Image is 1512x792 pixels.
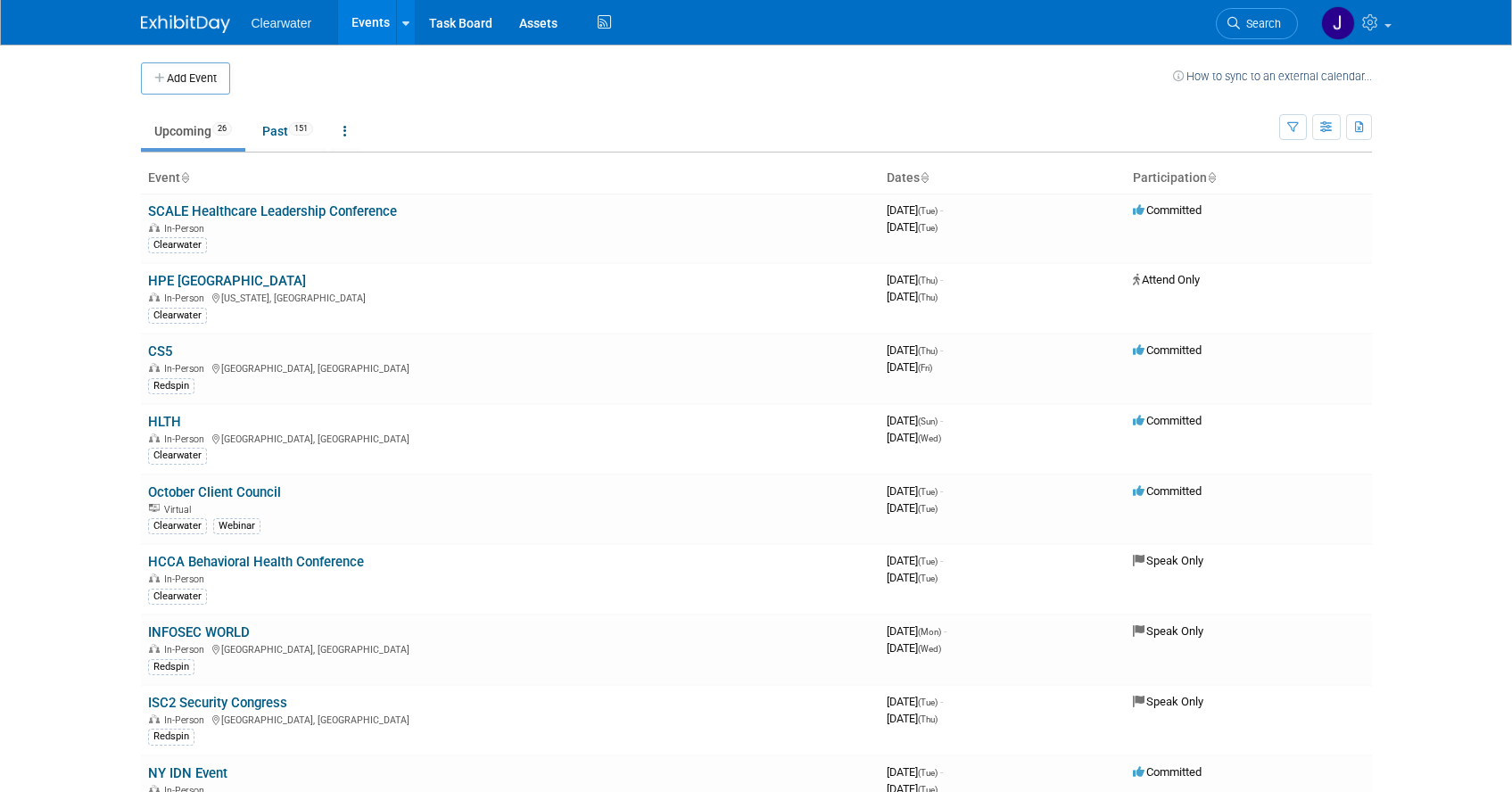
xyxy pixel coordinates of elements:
span: [DATE] [887,343,943,357]
span: (Mon) [918,627,941,637]
span: (Tue) [918,504,938,514]
span: [DATE] [887,290,938,303]
span: [DATE] [887,360,932,374]
span: [DATE] [887,695,943,708]
a: HPE [GEOGRAPHIC_DATA] [148,273,306,289]
div: [GEOGRAPHIC_DATA], [GEOGRAPHIC_DATA] [148,641,872,656]
div: [GEOGRAPHIC_DATA], [GEOGRAPHIC_DATA] [148,431,872,445]
span: - [940,273,943,286]
span: [DATE] [887,641,941,655]
span: (Tue) [918,573,938,583]
span: (Sun) [918,417,938,426]
div: Clearwater [148,237,207,253]
span: [DATE] [887,554,943,567]
span: [DATE] [887,431,941,444]
span: (Wed) [918,644,941,654]
span: [DATE] [887,414,943,427]
span: [DATE] [887,203,943,217]
span: Speak Only [1133,554,1203,567]
span: Committed [1133,343,1202,357]
span: - [940,484,943,498]
span: [DATE] [887,765,943,779]
span: Clearwater [252,16,312,30]
span: (Thu) [918,714,938,724]
a: Sort by Participation Type [1207,170,1216,185]
span: - [940,765,943,779]
span: In-Person [164,573,210,585]
img: In-Person Event [149,293,160,301]
span: - [940,695,943,708]
span: In-Person [164,433,210,445]
span: [DATE] [887,220,938,234]
div: [GEOGRAPHIC_DATA], [GEOGRAPHIC_DATA] [148,712,872,726]
img: In-Person Event [149,223,160,232]
span: Committed [1133,414,1202,427]
span: (Fri) [918,363,932,373]
img: In-Person Event [149,363,160,372]
a: How to sync to an external calendar... [1173,70,1372,83]
span: (Tue) [918,557,938,566]
a: CS5 [148,343,172,359]
span: In-Person [164,223,210,235]
div: [US_STATE], [GEOGRAPHIC_DATA] [148,290,872,304]
img: In-Person Event [149,644,160,653]
span: [DATE] [887,273,943,286]
span: (Thu) [918,276,938,285]
div: Clearwater [148,448,207,464]
span: (Tue) [918,487,938,497]
a: Past151 [249,114,326,148]
span: [DATE] [887,712,938,725]
a: NY IDN Event [148,765,227,781]
span: In-Person [164,714,210,726]
a: Sort by Start Date [920,170,929,185]
span: In-Person [164,363,210,375]
span: In-Person [164,644,210,656]
span: - [940,343,943,357]
span: Committed [1133,484,1202,498]
a: INFOSEC WORLD [148,624,250,640]
span: [DATE] [887,501,938,515]
div: Redspin [148,378,194,394]
div: Clearwater [148,589,207,605]
span: - [940,554,943,567]
span: Committed [1133,203,1202,217]
div: Redspin [148,729,194,745]
img: ExhibitDay [141,15,230,33]
span: 151 [289,122,313,136]
a: Search [1216,8,1298,39]
div: Redspin [148,659,194,675]
div: [GEOGRAPHIC_DATA], [GEOGRAPHIC_DATA] [148,360,872,375]
a: October Client Council [148,484,281,500]
a: HLTH [148,414,181,430]
span: Search [1240,17,1281,30]
span: Attend Only [1133,273,1200,286]
div: Webinar [213,518,260,534]
span: (Tue) [918,223,938,233]
img: In-Person Event [149,433,160,442]
a: Upcoming26 [141,114,245,148]
span: Speak Only [1133,624,1203,638]
button: Add Event [141,62,230,95]
span: 26 [212,122,232,136]
span: - [940,203,943,217]
img: In-Person Event [149,573,160,582]
span: (Tue) [918,768,938,778]
span: - [944,624,946,638]
img: In-Person Event [149,714,160,723]
span: [DATE] [887,484,943,498]
span: (Tue) [918,697,938,707]
span: Speak Only [1133,695,1203,708]
span: (Thu) [918,346,938,356]
th: Event [141,163,880,194]
span: Virtual [164,504,196,516]
a: ISC2 Security Congress [148,695,287,711]
img: Virtual Event [149,504,160,513]
a: Sort by Event Name [180,170,189,185]
a: HCCA Behavioral Health Conference [148,554,364,570]
span: (Thu) [918,293,938,302]
span: (Wed) [918,433,941,443]
span: Committed [1133,765,1202,779]
span: - [940,414,943,427]
span: (Tue) [918,206,938,216]
span: In-Person [164,293,210,304]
